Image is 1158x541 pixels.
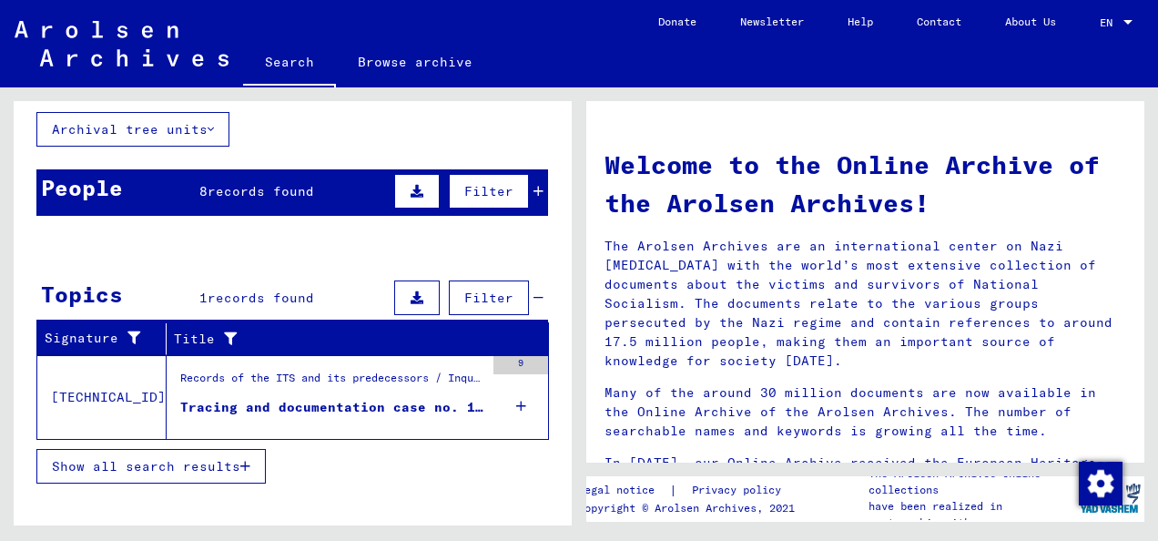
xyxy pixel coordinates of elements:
[174,324,526,353] div: Title
[36,112,229,147] button: Archival tree units
[604,237,1126,371] p: The Arolsen Archives are an international center on Nazi [MEDICAL_DATA] with the world’s most ext...
[52,458,240,475] span: Show all search results
[336,40,494,84] a: Browse archive
[604,383,1126,441] p: Many of the around 30 million documents are now available in the Online Archive of the Arolsen Ar...
[15,21,229,66] img: Arolsen_neg.svg
[41,171,123,204] div: People
[578,481,803,500] div: |
[464,183,513,199] span: Filter
[868,498,1074,531] p: have been realized in partnership with
[1078,461,1122,505] div: Zmienić zgodę
[449,174,529,209] button: Filter
[868,465,1074,498] p: The Arolsen Archives online collections
[1079,462,1122,505] img: Zmienić zgodę
[36,449,266,484] button: Show all search results
[464,290,513,306] span: Filter
[208,183,314,199] span: records found
[45,324,166,353] div: Signature
[578,500,803,516] p: Copyright © Arolsen Archives, 2021
[199,183,208,199] span: 8
[677,481,803,500] a: Privacy policy
[1100,15,1112,29] mat-select-trigger: EN
[45,329,143,348] div: Signature
[604,454,1126,511] p: In [DATE], our Online Archive received the European Heritage Award / Europa Nostra Award 2020, Eu...
[174,330,503,349] div: Title
[604,146,1126,222] h1: Welcome to the Online Archive of the Arolsen Archives!
[180,370,484,395] div: Records of the ITS and its predecessors / Inquiry processing / ITS case files as of 1947 / Reposi...
[1076,475,1144,521] img: yv_logo.png
[449,281,529,315] button: Filter
[243,40,336,87] a: Search
[578,481,669,500] a: Legal notice
[180,398,484,417] div: Tracing and documentation case no. 1.192.413 for [PERSON_NAME] born [DEMOGRAPHIC_DATA]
